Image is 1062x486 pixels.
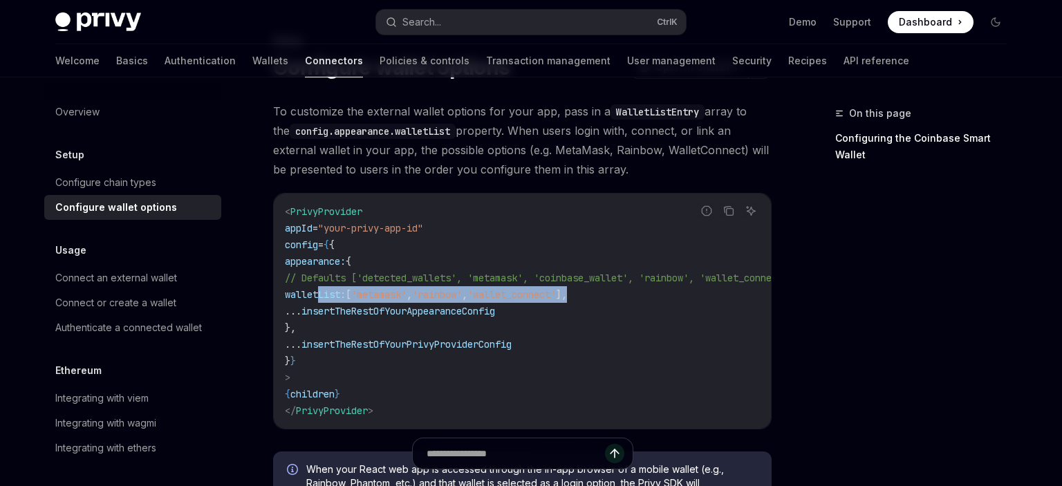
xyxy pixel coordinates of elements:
[849,105,911,122] span: On this page
[55,295,176,311] div: Connect or create a wallet
[290,355,296,367] span: }
[657,17,678,28] span: Ctrl K
[611,104,705,120] code: WalletListEntry
[556,288,567,301] span: ],
[285,404,296,417] span: </
[55,44,100,77] a: Welcome
[742,202,760,220] button: Ask AI
[285,272,794,284] span: // Defaults ['detected_wallets', 'metamask', 'coinbase_wallet', 'rainbow', 'wallet_connect']
[407,288,412,301] span: ,
[55,199,177,216] div: Configure wallet options
[290,205,362,218] span: PrivyProvider
[285,288,346,301] span: walletList:
[285,239,318,251] span: config
[376,10,686,35] button: Search...CtrlK
[835,127,1018,166] a: Configuring the Coinbase Smart Wallet
[346,288,351,301] span: [
[305,44,363,77] a: Connectors
[55,147,84,163] h5: Setup
[44,436,221,460] a: Integrating with ethers
[318,239,324,251] span: =
[296,404,368,417] span: PrivyProvider
[329,239,335,251] span: {
[55,242,86,259] h5: Usage
[605,444,624,463] button: Send message
[44,265,221,290] a: Connect an external wallet
[290,124,456,139] code: config.appearance.walletList
[44,195,221,220] a: Configure wallet options
[44,386,221,411] a: Integrating with viem
[412,288,462,301] span: 'rainbow'
[55,12,141,32] img: dark logo
[788,44,827,77] a: Recipes
[44,100,221,124] a: Overview
[55,319,202,336] div: Authenticate a connected wallet
[285,255,346,268] span: appearance:
[335,388,340,400] span: }
[55,440,156,456] div: Integrating with ethers
[402,14,441,30] div: Search...
[285,355,290,367] span: }
[888,11,973,33] a: Dashboard
[462,288,467,301] span: ,
[44,290,221,315] a: Connect or create a wallet
[698,202,716,220] button: Report incorrect code
[627,44,716,77] a: User management
[290,388,335,400] span: children
[285,222,313,234] span: appId
[273,102,772,179] span: To customize the external wallet options for your app, pass in a array to the property. When user...
[985,11,1007,33] button: Toggle dark mode
[486,44,611,77] a: Transaction management
[44,170,221,195] a: Configure chain types
[789,15,817,29] a: Demo
[318,222,423,234] span: "your-privy-app-id"
[55,415,156,431] div: Integrating with wagmi
[301,305,495,317] span: insertTheRestOfYourAppearanceConfig
[55,270,177,286] div: Connect an external wallet
[285,305,301,317] span: ...
[285,205,290,218] span: <
[368,404,373,417] span: >
[380,44,469,77] a: Policies & controls
[55,104,100,120] div: Overview
[44,315,221,340] a: Authenticate a connected wallet
[313,222,318,234] span: =
[844,44,909,77] a: API reference
[467,288,556,301] span: 'wallet_connect'
[285,338,301,351] span: ...
[165,44,236,77] a: Authentication
[346,255,351,268] span: {
[732,44,772,77] a: Security
[55,174,156,191] div: Configure chain types
[285,371,290,384] span: >
[116,44,148,77] a: Basics
[252,44,288,77] a: Wallets
[351,288,407,301] span: 'metamask'
[55,390,149,406] div: Integrating with viem
[285,388,290,400] span: {
[55,362,102,379] h5: Ethereum
[44,411,221,436] a: Integrating with wagmi
[324,239,329,251] span: {
[899,15,952,29] span: Dashboard
[720,202,738,220] button: Copy the contents from the code block
[833,15,871,29] a: Support
[285,321,296,334] span: },
[301,338,512,351] span: insertTheRestOfYourPrivyProviderConfig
